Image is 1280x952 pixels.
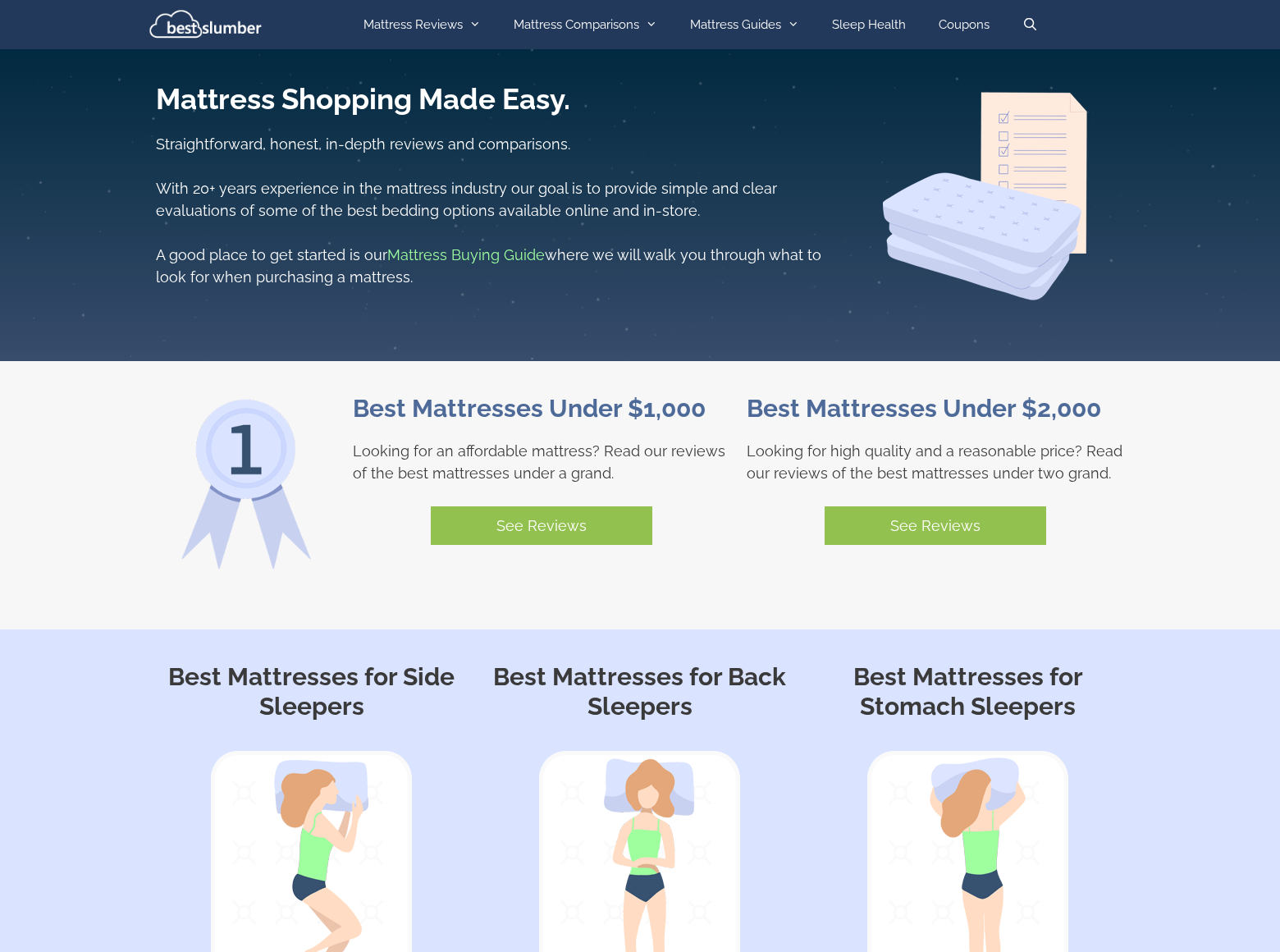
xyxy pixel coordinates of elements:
a: See Reviews [825,506,1046,545]
h1: Mattress Shopping Made Easy. [156,82,829,117]
img: Buying a Mattress [873,82,1097,306]
p: With 20+ years experience in the mattress industry our goal is to provide simple and clear evalua... [156,177,829,222]
a: Best Mattresses for Stomach Sleepers [853,662,1083,721]
p: Looking for high quality and a reasonable price? Read our reviews of the best mattresses under tw... [747,440,1124,484]
a: Best Mattresses Under $1,000 [353,394,706,423]
a: See Reviews [431,506,652,545]
img: Award [156,394,336,574]
a: Best Mattresses Under $2,000 [747,394,1101,423]
a: Mattress Buying Guide [387,246,545,263]
p: A good place to get started is our where we will walk you through what to look for when purchasin... [156,244,829,288]
p: Straightforward, honest, in-depth reviews and comparisons. [156,133,829,155]
a: Best Mattresses for Side Sleepers [168,662,455,721]
p: Looking for an affordable mattress? Read our reviews of the best mattresses under a grand. [353,440,730,484]
a: Best Mattresses for Back Sleepers [493,662,786,721]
